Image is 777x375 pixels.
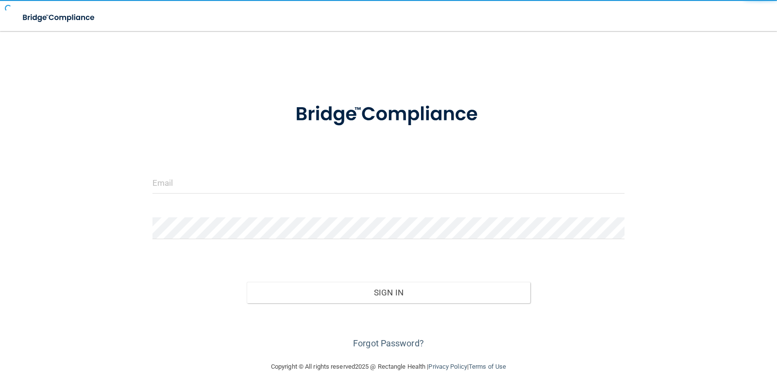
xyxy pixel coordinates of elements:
img: bridge_compliance_login_screen.278c3ca4.svg [275,89,502,140]
img: bridge_compliance_login_screen.278c3ca4.svg [15,8,104,28]
a: Terms of Use [469,363,506,370]
button: Sign In [247,282,530,303]
a: Privacy Policy [428,363,467,370]
a: Forgot Password? [353,338,424,348]
input: Email [152,172,625,194]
